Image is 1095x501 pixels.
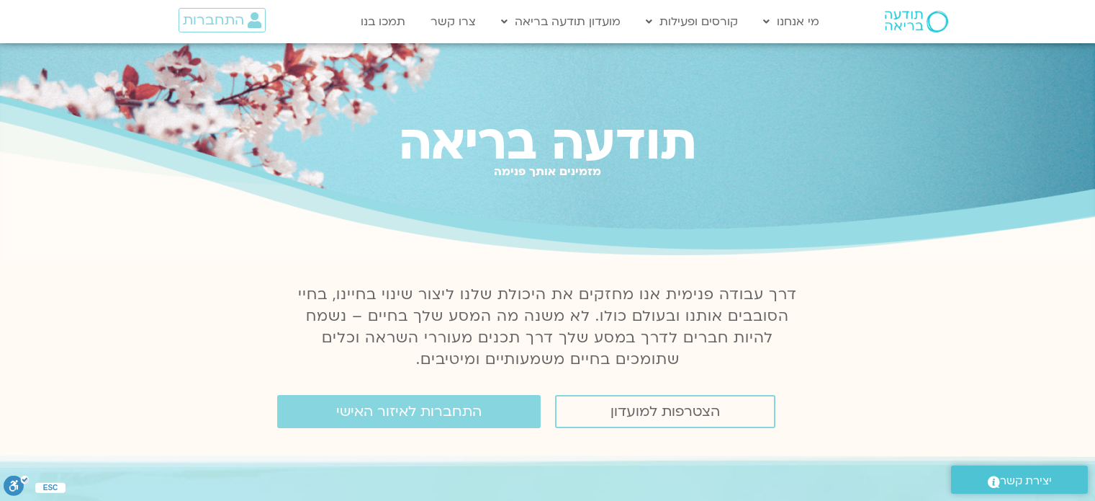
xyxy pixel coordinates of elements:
a: התחברות [179,8,266,32]
a: מועדון תודעה בריאה [494,8,628,35]
a: מי אנחנו [756,8,826,35]
span: התחברות לאיזור האישי [336,404,482,420]
a: תמכו בנו [353,8,413,35]
a: הצטרפות למועדון [555,395,775,428]
a: צרו קשר [423,8,483,35]
p: דרך עבודה פנימית אנו מחזקים את היכולת שלנו ליצור שינוי בחיינו, בחיי הסובבים אותנו ובעולם כולו. לא... [290,284,806,371]
a: קורסים ופעילות [639,8,745,35]
img: תודעה בריאה [885,11,948,32]
a: יצירת קשר [951,466,1088,494]
span: הצטרפות למועדון [610,404,720,420]
span: התחברות [183,12,244,28]
span: יצירת קשר [1000,471,1052,491]
a: התחברות לאיזור האישי [277,395,541,428]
